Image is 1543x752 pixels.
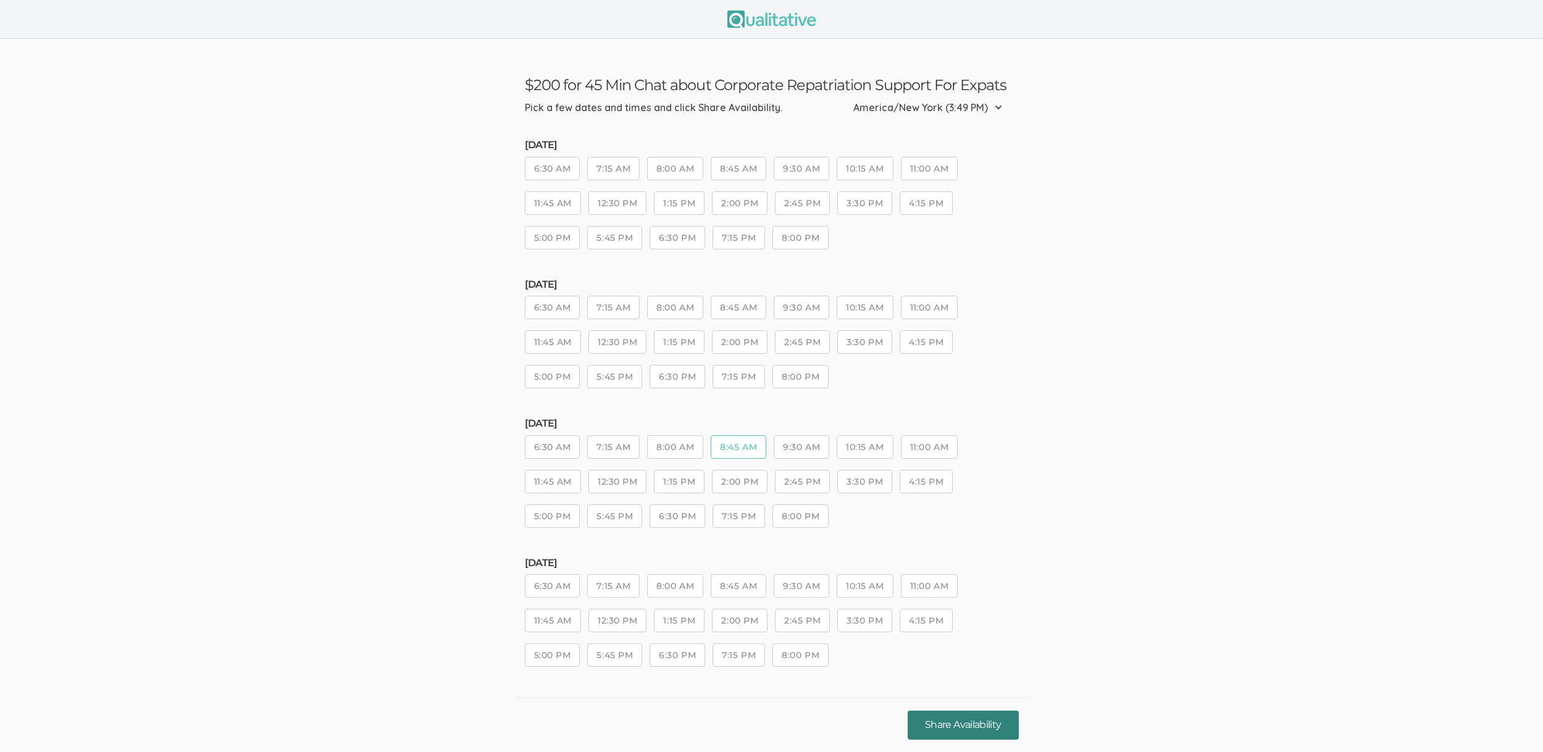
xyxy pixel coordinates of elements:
button: 12:30 PM [588,330,646,354]
button: 5:45 PM [587,365,642,388]
button: 8:45 AM [711,574,766,598]
button: 1:15 PM [654,330,705,354]
button: 6:30 PM [650,504,705,528]
h3: $200 for 45 Min Chat about Corporate Repatriation Support For Expats [525,76,1019,94]
button: 9:30 AM [774,435,829,459]
button: 8:45 AM [711,296,766,319]
button: 6:30 AM [525,296,580,319]
button: 11:00 AM [901,157,958,180]
button: 9:30 AM [774,574,829,598]
button: 11:00 AM [901,574,958,598]
button: 2:00 PM [712,470,767,493]
button: 11:45 AM [525,609,581,632]
button: 5:45 PM [587,504,642,528]
button: 8:45 AM [711,157,766,180]
button: 7:15 PM [713,226,765,249]
button: 5:00 PM [525,226,580,249]
button: 7:15 AM [587,435,640,459]
button: 12:30 PM [588,470,646,493]
button: 8:00 PM [772,504,829,528]
button: 8:00 PM [772,226,829,249]
button: 2:45 PM [775,330,830,354]
h5: [DATE] [525,418,1019,429]
button: 3:30 PM [837,330,892,354]
button: 8:00 AM [647,574,703,598]
button: 8:00 PM [772,643,829,667]
button: 2:00 PM [712,330,767,354]
button: 7:15 PM [713,365,765,388]
button: 7:15 PM [713,643,765,667]
button: 4:15 PM [900,191,953,215]
button: 11:00 AM [901,296,958,319]
button: 10:15 AM [837,435,893,459]
button: 5:45 PM [587,226,642,249]
button: 5:00 PM [525,504,580,528]
img: Qualitative [727,10,816,28]
button: 2:45 PM [775,470,830,493]
button: 5:45 PM [587,643,642,667]
button: Share Availability [908,711,1018,740]
button: 6:30 AM [525,435,580,459]
button: 8:00 AM [647,435,703,459]
button: 6:30 PM [650,643,705,667]
button: 2:00 PM [712,191,767,215]
button: 1:15 PM [654,191,705,215]
button: 9:30 AM [774,296,829,319]
button: 10:15 AM [837,574,893,598]
button: 7:15 AM [587,157,640,180]
button: 6:30 AM [525,157,580,180]
button: 10:15 AM [837,296,893,319]
button: 3:30 PM [837,191,892,215]
h5: [DATE] [525,279,1019,290]
button: 1:15 PM [654,609,705,632]
button: 4:15 PM [900,470,953,493]
button: 7:15 AM [587,296,640,319]
h5: [DATE] [525,140,1019,151]
button: 11:45 AM [525,330,581,354]
button: 12:30 PM [588,191,646,215]
button: 2:45 PM [775,191,830,215]
button: 8:00 PM [772,365,829,388]
button: 7:15 AM [587,574,640,598]
button: 4:15 PM [900,330,953,354]
button: 12:30 PM [588,609,646,632]
button: 1:15 PM [654,470,705,493]
button: 8:00 AM [647,157,703,180]
button: 8:00 AM [647,296,703,319]
button: 9:30 AM [774,157,829,180]
div: Pick a few dates and times and click Share Availability. [525,101,782,115]
button: 11:45 AM [525,191,581,215]
button: 2:45 PM [775,609,830,632]
button: 6:30 PM [650,226,705,249]
button: 11:00 AM [901,435,958,459]
button: 10:15 AM [837,157,893,180]
button: 6:30 AM [525,574,580,598]
h5: [DATE] [525,558,1019,569]
button: 5:00 PM [525,365,580,388]
button: 3:30 PM [837,470,892,493]
button: 3:30 PM [837,609,892,632]
button: 4:15 PM [900,609,953,632]
button: 11:45 AM [525,470,581,493]
button: 8:45 AM [711,435,766,459]
button: 6:30 PM [650,365,705,388]
button: 7:15 PM [713,504,765,528]
button: 2:00 PM [712,609,767,632]
button: 5:00 PM [525,643,580,667]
